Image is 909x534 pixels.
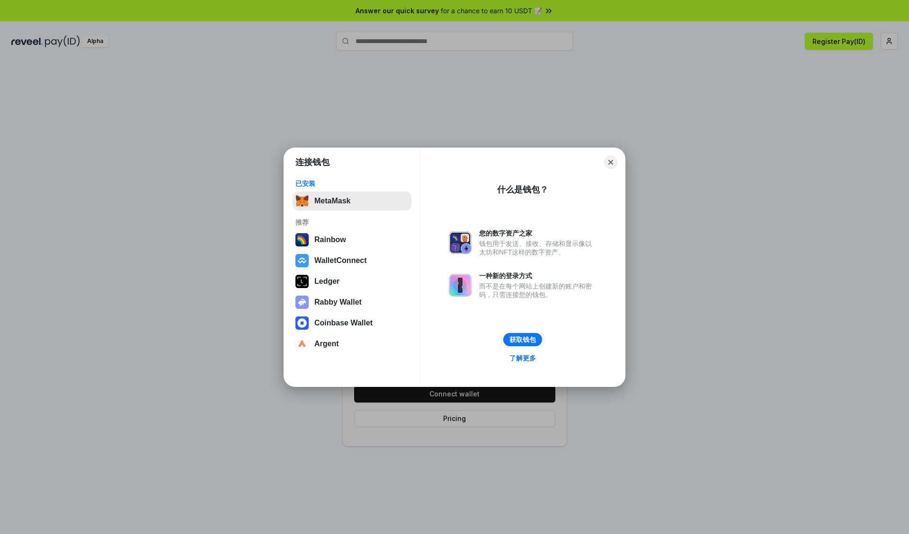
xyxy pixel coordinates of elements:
[479,282,597,299] div: 而不是在每个网站上创建新的账户和密码，只需连接您的钱包。
[314,277,339,286] div: Ledger
[293,251,411,270] button: WalletConnect
[295,194,309,208] img: svg+xml,%3Csvg%20fill%3D%22none%22%20height%3D%2233%22%20viewBox%3D%220%200%2035%2033%22%20width%...
[293,272,411,291] button: Ledger
[293,293,411,312] button: Rabby Wallet
[509,354,536,362] div: 了解更多
[295,296,309,309] img: svg+xml,%3Csvg%20xmlns%3D%22http%3A%2F%2Fwww.w3.org%2F2000%2Fsvg%22%20fill%3D%22none%22%20viewBox...
[314,256,367,265] div: WalletConnect
[293,334,411,353] button: Argent
[509,335,536,344] div: 获取钱包
[293,314,411,333] button: Coinbase Wallet
[295,157,330,168] h1: 连接钱包
[479,239,597,256] div: 钱包用于发送、接收、存储和显示像以太坊和NFT这样的数字资产。
[295,218,409,227] div: 推荐
[295,275,309,288] img: svg+xml,%3Csvg%20xmlns%3D%22http%3A%2F%2Fwww.w3.org%2F2000%2Fsvg%22%20width%3D%2228%22%20height%3...
[314,236,346,244] div: Rainbow
[314,298,362,306] div: Rabby Wallet
[293,230,411,249] button: Rainbow
[449,231,472,254] img: svg+xml,%3Csvg%20xmlns%3D%22http%3A%2F%2Fwww.w3.org%2F2000%2Fsvg%22%20fill%3D%22none%22%20viewBox...
[295,316,309,330] img: svg+xml,%3Csvg%20width%3D%2228%22%20height%3D%2228%22%20viewBox%3D%220%200%2028%2028%22%20fill%3D...
[295,254,309,267] img: svg+xml,%3Csvg%20width%3D%2228%22%20height%3D%2228%22%20viewBox%3D%220%200%2028%2028%22%20fill%3D...
[604,156,617,169] button: Close
[479,229,597,237] div: 您的数字资产之家
[503,333,542,346] button: 获取钱包
[314,340,339,348] div: Argent
[293,192,411,210] button: MetaMask
[295,179,409,188] div: 已安装
[295,337,309,350] img: svg+xml,%3Csvg%20width%3D%2228%22%20height%3D%2228%22%20viewBox%3D%220%200%2028%2028%22%20fill%3D...
[479,271,597,280] div: 一种新的登录方式
[504,352,542,364] a: 了解更多
[314,319,373,327] div: Coinbase Wallet
[314,197,350,205] div: MetaMask
[449,274,472,297] img: svg+xml,%3Csvg%20xmlns%3D%22http%3A%2F%2Fwww.w3.org%2F2000%2Fsvg%22%20fill%3D%22none%22%20viewBox...
[295,233,309,246] img: svg+xml,%3Csvg%20width%3D%22120%22%20height%3D%22120%22%20viewBox%3D%220%200%20120%20120%22%20fil...
[497,184,548,195] div: 什么是钱包？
